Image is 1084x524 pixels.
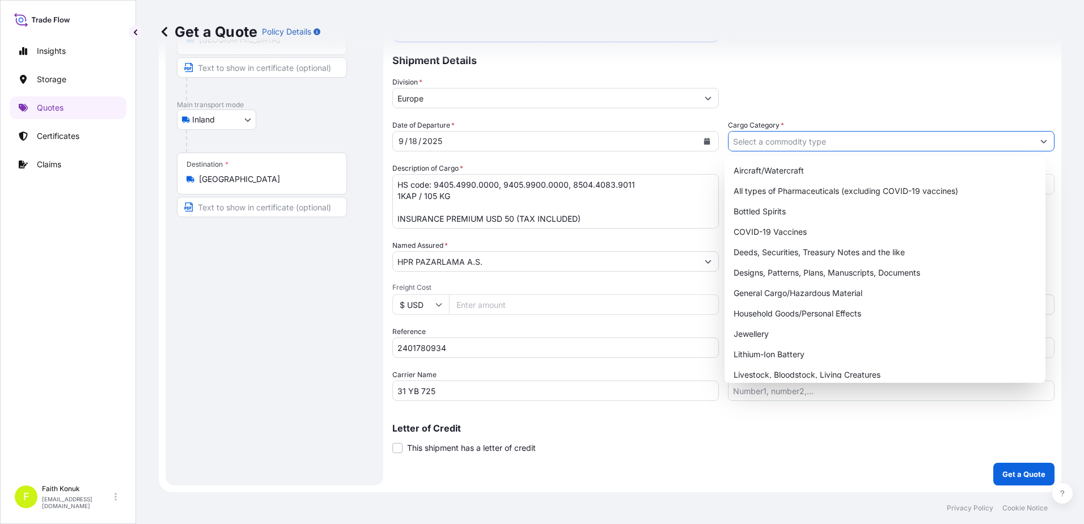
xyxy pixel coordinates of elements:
p: Cookie Notice [1002,504,1048,513]
p: Quotes [37,102,63,113]
p: Faith Konuk [42,484,112,493]
div: Lithium-Ion Battery [729,344,1041,365]
div: All types of Pharmaceuticals (excluding COVID-19 vaccines) [729,181,1041,201]
span: This shipment has a letter of credit [407,442,536,454]
label: Named Assured [392,240,448,251]
div: month, [397,134,405,148]
p: Main transport mode [177,100,372,109]
p: Letter of Credit [392,424,1055,433]
p: Get a Quote [1002,468,1045,480]
p: Claims [37,159,61,170]
span: Freight Cost [392,283,719,292]
div: General Cargo/Hazardous Material [729,283,1041,303]
p: Storage [37,74,66,85]
input: Text to appear on certificate [177,197,347,217]
button: Show suggestions [698,251,718,272]
p: Policy Details [262,26,311,37]
input: Text to appear on certificate [177,57,347,78]
div: Livestock, Bloodstock, Living Creatures [729,365,1041,385]
span: F [23,491,29,502]
button: Calendar [698,132,716,150]
div: Aircraft/Watercraft [729,160,1041,181]
input: Destination [199,174,333,185]
label: Division [392,77,422,88]
input: Type to search division [393,88,698,108]
input: Select a commodity type [729,131,1034,151]
div: Deeds, Securities, Treasury Notes and the like [729,242,1041,263]
div: / [405,134,408,148]
input: Enter name [392,381,719,401]
p: [EMAIL_ADDRESS][DOMAIN_NAME] [42,496,112,509]
div: COVID-19 Vaccines [729,222,1041,242]
div: / [418,134,421,148]
div: day, [408,134,418,148]
div: year, [421,134,443,148]
label: Cargo Category [728,120,784,131]
button: Show suggestions [1034,131,1054,151]
label: Carrier Name [392,369,437,381]
div: Destination [187,160,228,169]
span: Date of Departure [392,120,455,131]
label: Reference [392,326,426,337]
button: Show suggestions [698,88,718,108]
p: Insights [37,45,66,57]
p: Privacy Policy [947,504,993,513]
p: Get a Quote [159,23,257,41]
button: Select transport [177,109,256,130]
div: Bottled Spirits [729,201,1041,222]
input: Your internal reference [392,337,719,358]
span: Inland [192,114,215,125]
div: Jewellery [729,324,1041,344]
div: Household Goods/Personal Effects [729,303,1041,324]
input: Enter amount [449,294,719,315]
input: Full name [393,251,698,272]
p: Certificates [37,130,79,142]
label: Description of Cargo [392,163,463,174]
input: Number1, number2,... [728,381,1055,401]
div: Designs, Patterns, Plans, Manuscripts, Documents [729,263,1041,283]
